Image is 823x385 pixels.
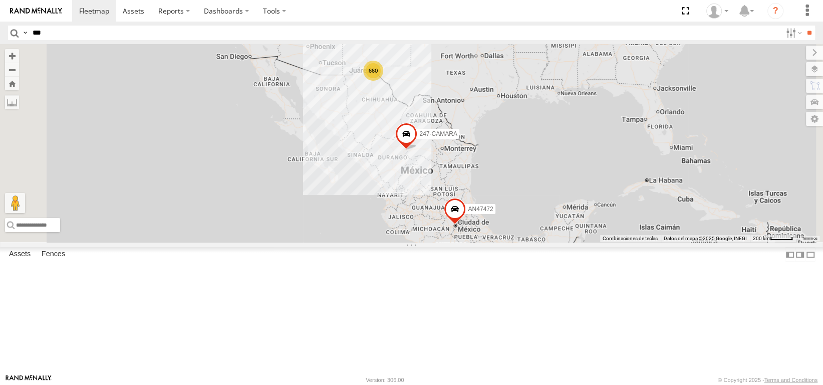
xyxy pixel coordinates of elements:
label: Map Settings [806,112,823,126]
div: © Copyright 2025 - [718,377,817,383]
button: Zoom in [5,49,19,63]
button: Zoom out [5,63,19,77]
a: Términos (se abre en una nueva pestaña) [801,236,817,240]
label: Fences [37,248,70,262]
img: rand-logo.svg [10,8,62,15]
div: Version: 306.00 [366,377,404,383]
label: Search Query [21,26,29,40]
button: Escala del mapa: 200 km por 42 píxeles [750,235,796,242]
span: 200 km [753,236,770,241]
label: Assets [4,248,36,262]
label: Measure [5,95,19,109]
button: Arrastra al hombrecito al mapa para abrir Street View [5,193,25,213]
a: Visit our Website [6,375,52,385]
label: Dock Summary Table to the Left [785,247,795,262]
div: 660 [363,61,383,81]
i: ? [767,3,783,19]
label: Dock Summary Table to the Right [795,247,805,262]
span: 247-CAMARA [419,130,457,137]
label: Search Filter Options [782,26,803,40]
span: AN47472 [468,205,493,212]
div: Erick Ramirez [703,4,732,19]
button: Zoom Home [5,77,19,90]
span: Datos del mapa ©2025 Google, INEGI [664,236,747,241]
a: Terms and Conditions [764,377,817,383]
label: Hide Summary Table [805,247,815,262]
button: Combinaciones de teclas [603,235,658,242]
